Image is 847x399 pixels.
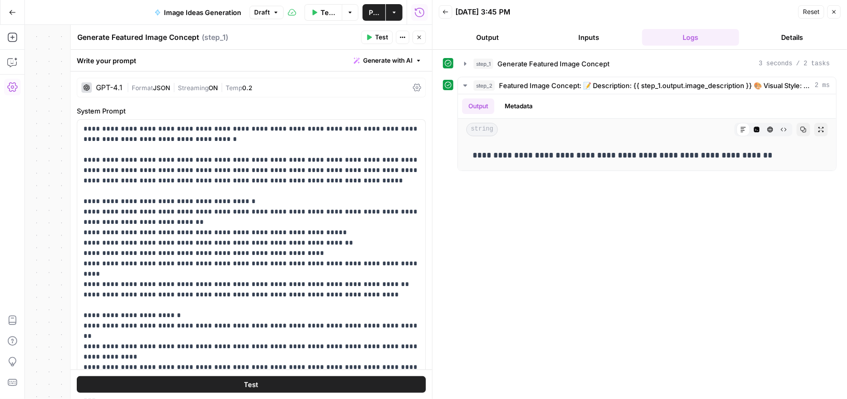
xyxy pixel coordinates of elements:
span: ( step_1 ) [202,32,228,42]
span: Format [132,84,153,92]
button: 3 seconds / 2 tasks [458,55,836,72]
span: Test Workflow [321,7,336,18]
button: Output [462,98,494,114]
button: Details [743,29,841,46]
span: | [127,82,132,92]
span: JSON [153,84,170,92]
span: step_1 [474,59,493,69]
span: Draft [254,8,270,17]
button: Generate with AI [350,54,426,67]
button: Test [361,31,393,44]
span: Temp [226,84,242,92]
button: Test [77,376,426,393]
span: Generate Featured Image Concept [497,59,609,69]
button: Inputs [540,29,638,46]
button: Metadata [498,98,539,114]
div: GPT-4.1 [96,84,122,91]
span: | [218,82,226,92]
button: Reset [798,5,824,19]
span: Publish [369,7,379,18]
button: Output [439,29,536,46]
textarea: Generate Featured Image Concept [77,32,199,42]
button: Logs [642,29,740,46]
span: | [170,82,178,92]
span: 0.2 [242,84,252,92]
span: ON [209,84,218,92]
span: step_2 [474,80,495,91]
div: 2 ms [458,94,836,170]
button: Test Workflow [304,4,342,21]
span: Generate with AI [363,56,412,65]
span: 3 seconds / 2 tasks [759,59,830,68]
button: Image Ideas Generation [148,4,247,21]
button: 2 ms [458,77,836,94]
span: 2 ms [815,81,830,90]
label: System Prompt [77,106,426,116]
span: Test [375,33,388,42]
span: Featured Image Concept: 📝 Description: {{ step_1.output.image_description }} 🎨 Visual Style: {{ s... [499,80,811,91]
span: Reset [803,7,820,17]
button: Draft [249,6,284,19]
span: string [466,123,498,136]
span: Streaming [178,84,209,92]
span: Image Ideas Generation [164,7,241,18]
span: Test [244,379,259,390]
button: Publish [363,4,385,21]
div: Write your prompt [71,50,432,71]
